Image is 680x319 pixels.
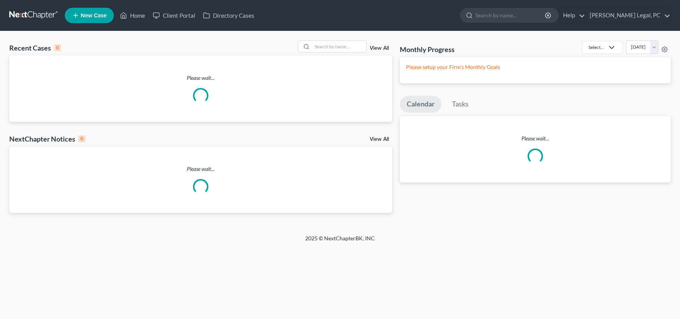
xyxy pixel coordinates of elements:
[54,44,61,51] div: 0
[400,96,441,113] a: Calendar
[370,137,389,142] a: View All
[9,43,61,52] div: Recent Cases
[586,8,670,22] a: [PERSON_NAME] Legal, PC
[370,46,389,51] a: View All
[116,8,149,22] a: Home
[81,13,107,19] span: New Case
[400,45,455,54] h3: Monthly Progress
[559,8,585,22] a: Help
[445,96,475,113] a: Tasks
[312,41,366,52] input: Search by name...
[400,135,671,142] p: Please wait...
[475,8,546,22] input: Search by name...
[199,8,258,22] a: Directory Cases
[9,74,392,82] p: Please wait...
[149,8,199,22] a: Client Portal
[120,235,560,248] div: 2025 © NextChapterBK, INC
[589,44,604,51] div: Select...
[406,63,665,71] p: Please setup your Firm's Monthly Goals
[9,165,392,173] p: Please wait...
[9,134,85,143] div: NextChapter Notices
[78,135,85,142] div: 0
